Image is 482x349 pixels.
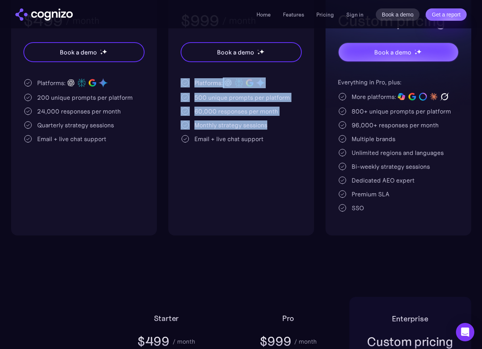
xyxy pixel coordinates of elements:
div: 800+ unique prompts per platform [352,107,451,116]
h2: Enterprise [392,313,428,325]
img: star [415,49,416,51]
div: Book a demo [217,48,254,57]
h2: Starter [154,312,179,324]
a: Features [283,11,304,18]
div: Multiple brands [352,134,395,143]
div: Book a demo [374,48,411,57]
div: Bi-weekly strategy sessions [352,162,430,171]
div: Open Intercom Messenger [456,323,474,341]
div: Premium SLA [352,189,390,199]
img: cognizo logo [15,8,73,21]
a: Book a demostarstarstar [338,42,459,62]
a: Book a demostarstarstar [181,42,302,62]
div: 96,000+ responses per month [352,120,439,130]
img: star [415,52,417,55]
div: Unlimited regions and languages [352,148,444,157]
div: Platforms: [194,78,223,87]
div: Quarterly strategy sessions [37,120,114,130]
div: Dedicated AEO expert [352,176,415,185]
img: star [257,49,258,51]
div: / month [294,337,317,346]
a: Book a demo [376,8,420,21]
div: Monthly strategy sessions [194,120,267,130]
img: star [416,49,421,54]
img: star [259,49,264,54]
img: star [257,52,260,55]
div: Everything in Pro, plus: [338,77,459,87]
a: Get a report [426,8,467,21]
img: star [100,49,101,51]
div: 500 unique prompts per platform [194,93,290,102]
div: Email + live chat support [194,134,263,143]
a: Pricing [316,11,334,18]
a: Sign in [346,10,364,19]
div: 200 unique prompts per platform [37,93,133,102]
div: More platforms: [352,92,396,101]
img: star [100,52,103,55]
div: / month [173,337,195,346]
div: Email + live chat support [37,134,106,143]
div: 60,000 responses per month [194,107,278,116]
img: star [102,49,107,54]
div: SSO [352,203,364,212]
div: 24,000 responses per month [37,107,121,116]
a: Home [257,11,271,18]
a: Book a demostarstarstar [23,42,145,62]
a: home [15,8,73,21]
h2: Pro [282,312,294,324]
div: Platforms: [37,78,66,87]
div: Book a demo [60,48,97,57]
